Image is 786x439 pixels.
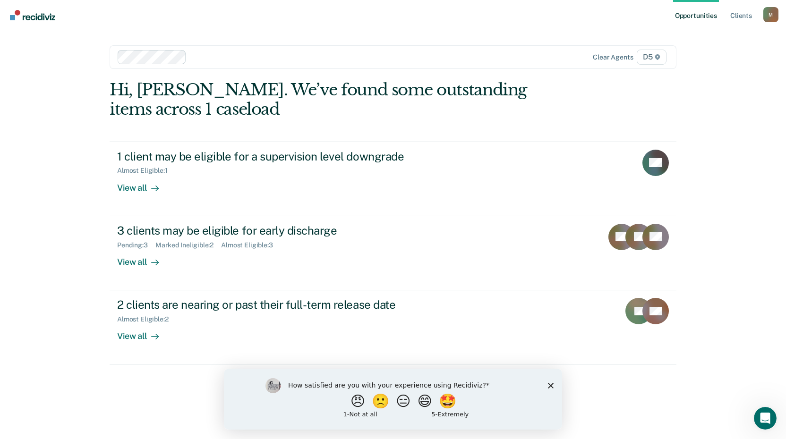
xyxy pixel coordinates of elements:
div: Marked Ineligible : 2 [155,241,221,249]
img: Recidiviz [10,10,55,20]
div: View all [117,249,170,267]
div: Almost Eligible : 1 [117,167,175,175]
iframe: Intercom live chat [754,407,777,430]
iframe: Survey by Kim from Recidiviz [224,369,562,430]
div: View all [117,175,170,193]
div: 1 client may be eligible for a supervision level downgrade [117,150,449,163]
div: Pending : 3 [117,241,155,249]
span: D5 [637,50,666,65]
div: Almost Eligible : 2 [117,315,176,323]
a: 1 client may be eligible for a supervision level downgradeAlmost Eligible:1View all [110,142,676,216]
div: Clear agents [593,53,633,61]
a: 3 clients may be eligible for early dischargePending:3Marked Ineligible:2Almost Eligible:3View all [110,216,676,290]
div: M [763,7,778,22]
div: Almost Eligible : 3 [221,241,281,249]
a: 2 clients are nearing or past their full-term release dateAlmost Eligible:2View all [110,290,676,364]
button: Profile dropdown button [763,7,778,22]
div: 3 clients may be eligible for early discharge [117,224,449,237]
div: View all [117,323,170,342]
div: 2 clients are nearing or past their full-term release date [117,298,449,312]
div: Hi, [PERSON_NAME]. We’ve found some outstanding items across 1 caseload [110,80,563,119]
